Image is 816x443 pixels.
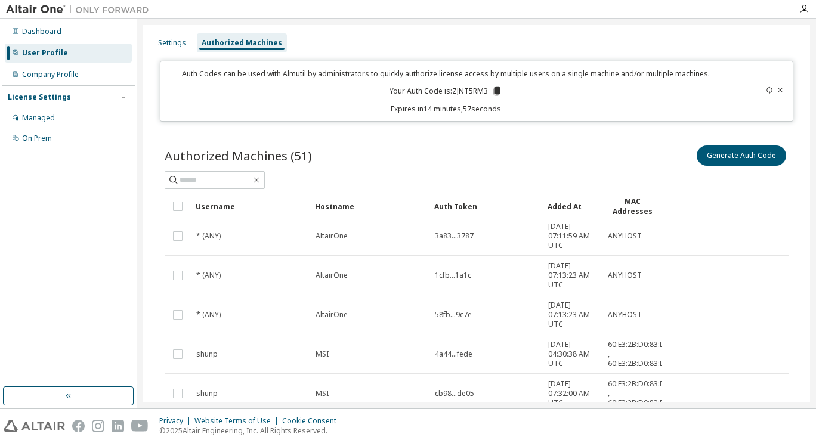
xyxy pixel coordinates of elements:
div: Auth Token [434,197,538,216]
div: Username [196,197,305,216]
span: [DATE] 04:30:38 AM UTC [548,340,597,368]
div: Privacy [159,416,194,426]
div: Managed [22,113,55,123]
div: License Settings [8,92,71,102]
span: [DATE] 07:32:00 AM UTC [548,379,597,408]
button: Generate Auth Code [697,145,786,166]
span: AltairOne [316,231,348,241]
span: 3a83...3787 [435,231,474,241]
img: altair_logo.svg [4,420,65,432]
span: 4a44...fede [435,349,472,359]
img: Altair One [6,4,155,16]
span: * (ANY) [196,310,221,320]
div: Hostname [315,197,425,216]
div: User Profile [22,48,68,58]
span: AltairOne [316,310,348,320]
span: AltairOne [316,271,348,280]
img: linkedin.svg [112,420,124,432]
div: MAC Addresses [607,196,657,216]
span: 60:E3:2B:D0:83:D8 , 60:E3:2B:D0:83:DC [608,340,670,368]
p: © 2025 Altair Engineering, Inc. All Rights Reserved. [159,426,344,436]
div: Website Terms of Use [194,416,282,426]
span: * (ANY) [196,271,221,280]
div: Dashboard [22,27,61,36]
span: cb98...de05 [435,389,474,398]
div: Authorized Machines [202,38,282,48]
span: [DATE] 07:13:23 AM UTC [548,261,597,290]
span: * (ANY) [196,231,221,241]
div: Settings [158,38,186,48]
span: MSI [316,389,329,398]
div: On Prem [22,134,52,143]
span: ANYHOST [608,310,642,320]
span: MSI [316,349,329,359]
img: youtube.svg [131,420,149,432]
span: 60:E3:2B:D0:83:D8 , 60:E3:2B:D0:83:DC [608,379,670,408]
img: facebook.svg [72,420,85,432]
div: Company Profile [22,70,79,79]
span: 1cfb...1a1c [435,271,471,280]
span: [DATE] 07:11:59 AM UTC [548,222,597,250]
span: 58fb...9c7e [435,310,472,320]
p: Expires in 14 minutes, 57 seconds [168,104,724,114]
span: shunp [196,349,218,359]
span: ANYHOST [608,231,642,241]
div: Added At [548,197,598,216]
span: ANYHOST [608,271,642,280]
span: shunp [196,389,218,398]
span: Authorized Machines (51) [165,147,312,164]
span: [DATE] 07:13:23 AM UTC [548,301,597,329]
div: Cookie Consent [282,416,344,426]
p: Your Auth Code is: ZJNT5RM3 [390,86,502,97]
img: instagram.svg [92,420,104,432]
p: Auth Codes can be used with Almutil by administrators to quickly authorize license access by mult... [168,69,724,79]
